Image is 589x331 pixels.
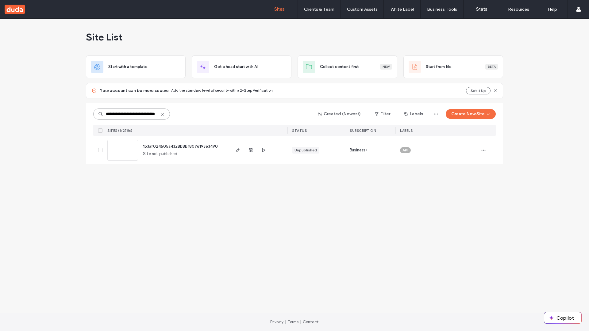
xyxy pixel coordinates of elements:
span: Add the standard level of security with a 2-Step Verification. [171,88,274,93]
a: Terms [288,320,298,324]
button: Copilot [544,312,581,323]
a: Contact [303,320,319,324]
button: Filter [369,109,396,119]
button: Create New Site [446,109,496,119]
span: | [300,320,301,324]
div: Unpublished [294,147,317,153]
label: Sites [274,6,285,12]
label: Custom Assets [347,7,378,12]
button: Labels [399,109,429,119]
div: Collect content firstNew [298,55,397,78]
span: Start from file [426,64,452,70]
span: Collect content first [320,64,359,70]
span: Site not published [143,151,178,157]
span: Site List [86,31,122,43]
span: SITES (1/2786) [107,128,132,133]
label: Stats [476,6,487,12]
span: | [285,320,286,324]
div: Beta [485,64,498,70]
label: Business Tools [427,7,457,12]
span: LABELS [400,128,413,133]
span: SUBSCRIPTION [350,128,376,133]
button: Created (Newest) [313,109,366,119]
div: Start with a template [86,55,186,78]
div: New [380,64,392,70]
label: White Label [391,7,414,12]
a: 1b3af024505a4328b8bf8076193e3490 [143,144,218,149]
span: Get a head start with AI [214,64,258,70]
label: Help [548,7,557,12]
span: API [402,147,408,153]
button: Set it Up [466,87,491,94]
span: Your account can be more secure [100,88,169,94]
label: Resources [508,7,529,12]
div: Start from fileBeta [403,55,503,78]
span: Start with a template [108,64,148,70]
a: Privacy [270,320,283,324]
label: Clients & Team [304,7,334,12]
div: Get a head start with AI [192,55,291,78]
span: STATUS [292,128,307,133]
span: Business+ [350,147,368,153]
